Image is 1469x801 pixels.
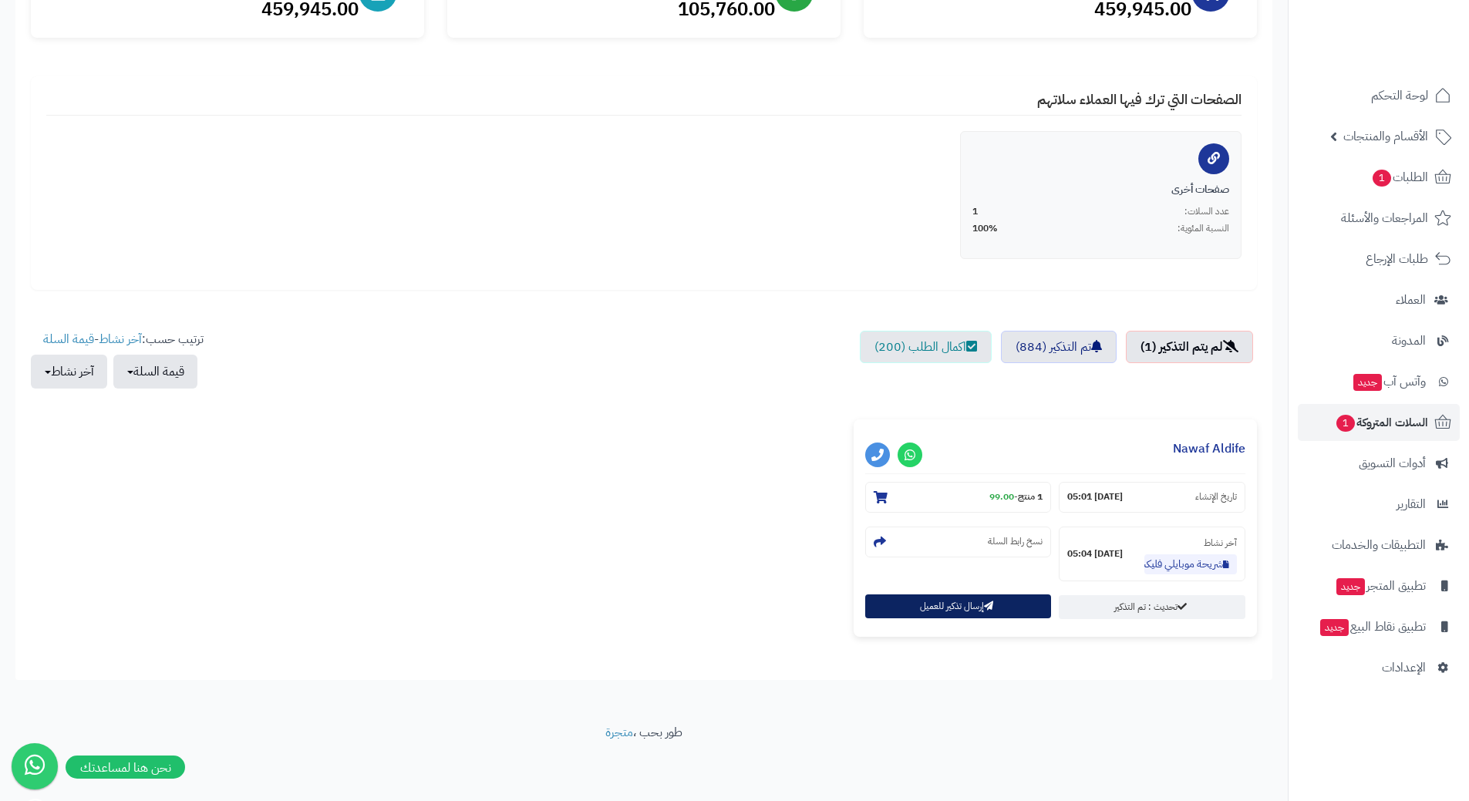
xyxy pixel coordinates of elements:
span: 1 [1373,170,1391,187]
strong: [DATE] 05:01 [1067,490,1123,503]
span: أدوات التسويق [1359,453,1426,474]
section: نسخ رابط السلة [865,527,1052,557]
button: قيمة السلة [113,355,197,389]
span: جديد [1320,619,1349,636]
a: آخر نشاط [99,330,142,348]
span: 1 [1336,415,1355,432]
a: متجرة [605,723,633,742]
a: أدوات التسويق [1298,445,1460,482]
span: السلات المتروكة [1335,412,1428,433]
a: الطلبات1 [1298,159,1460,196]
span: المراجعات والأسئلة [1341,207,1428,229]
a: التطبيقات والخدمات [1298,527,1460,564]
span: 100% [972,222,998,235]
a: السلات المتروكة1 [1298,404,1460,441]
small: نسخ رابط السلة [988,535,1043,548]
a: Nawaf Aldife [1173,439,1245,458]
span: العملاء [1396,289,1426,311]
a: اكمال الطلب (200) [860,331,992,363]
span: التقارير [1397,493,1426,515]
small: - [989,490,1043,503]
span: تطبيق المتجر [1335,575,1426,597]
span: جديد [1336,578,1365,595]
a: تطبيق المتجرجديد [1298,567,1460,604]
span: المدونة [1392,330,1426,352]
small: تاريخ الإنشاء [1195,490,1237,503]
a: طلبات الإرجاع [1298,241,1460,278]
span: 1 [972,205,978,218]
a: تم التذكير (884) [1001,331,1117,363]
a: تحديث : تم التذكير [1059,595,1245,619]
span: جديد [1353,374,1382,391]
span: التطبيقات والخدمات [1332,534,1426,556]
span: النسبة المئوية: [1178,222,1229,235]
span: الطلبات [1371,167,1428,188]
a: المدونة [1298,322,1460,359]
button: آخر نشاط [31,355,107,389]
a: الإعدادات [1298,649,1460,686]
span: لوحة التحكم [1371,85,1428,106]
a: لوحة التحكم [1298,77,1460,114]
strong: [DATE] 05:04 [1067,547,1123,560]
small: آخر نشاط [1204,536,1237,550]
a: وآتس آبجديد [1298,363,1460,400]
div: صفحات أخرى [972,182,1229,197]
a: التقارير [1298,486,1460,523]
a: لم يتم التذكير (1) [1126,331,1253,363]
button: إرسال تذكير للعميل [865,594,1052,618]
span: عدد السلات: [1184,205,1229,218]
a: العملاء [1298,281,1460,318]
span: تطبيق نقاط البيع [1319,616,1426,638]
a: المراجعات والأسئلة [1298,200,1460,237]
ul: ترتيب حسب: - [31,331,204,389]
section: 1 منتج-99.00 [865,482,1052,513]
span: طلبات الإرجاع [1366,248,1428,270]
a: شريحة موبايلي فليكس بلس 320 [1144,554,1237,574]
strong: 1 منتج [1018,490,1043,503]
a: تطبيق نقاط البيعجديد [1298,608,1460,645]
img: logo-2.png [1364,39,1454,71]
span: الإعدادات [1382,657,1426,678]
strong: 99.00 [989,490,1014,503]
h4: الصفحات التي ترك فيها العملاء سلاتهم [46,92,1242,116]
span: الأقسام والمنتجات [1343,126,1428,147]
span: وآتس آب [1352,371,1426,392]
a: قيمة السلة [43,330,94,348]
